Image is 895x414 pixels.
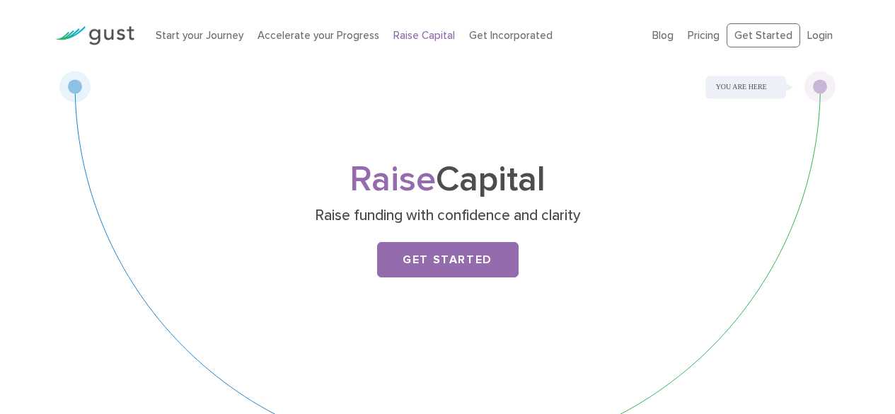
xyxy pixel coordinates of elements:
[652,29,674,42] a: Blog
[350,159,436,200] span: Raise
[377,242,519,277] a: Get Started
[727,23,800,48] a: Get Started
[55,26,134,45] img: Gust Logo
[393,29,455,42] a: Raise Capital
[807,29,833,42] a: Login
[168,163,727,196] h1: Capital
[688,29,720,42] a: Pricing
[173,206,722,226] p: Raise funding with confidence and clarity
[258,29,379,42] a: Accelerate your Progress
[156,29,243,42] a: Start your Journey
[469,29,553,42] a: Get Incorporated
